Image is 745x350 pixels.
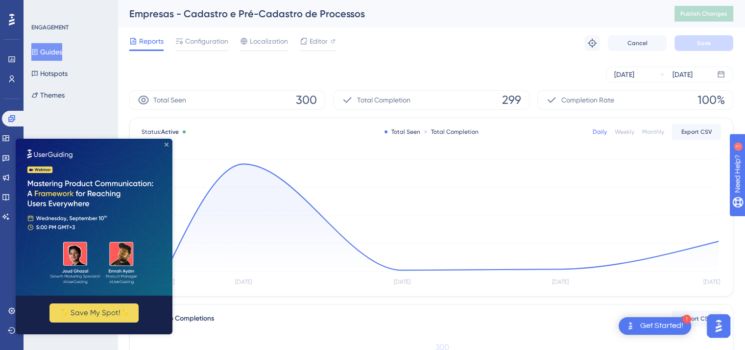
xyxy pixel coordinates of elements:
[424,128,479,136] div: Total Completion
[161,128,179,135] span: Active
[385,128,420,136] div: Total Seen
[640,321,683,331] div: Get Started!
[680,10,727,18] span: Publish Changes
[615,128,634,136] div: Weekly
[697,92,725,108] span: 100%
[674,6,733,22] button: Publish Changes
[682,315,691,324] div: 1
[149,4,153,8] div: Close Preview
[393,278,410,285] tspan: [DATE]
[642,128,664,136] div: Monthly
[703,278,720,285] tspan: [DATE]
[31,43,62,61] button: Guides
[34,165,123,184] button: ✨ Save My Spot!✨
[153,94,186,106] span: Total Seen
[697,39,711,47] span: Save
[627,39,648,47] span: Cancel
[619,317,691,335] div: Open Get Started! checklist, remaining modules: 1
[614,69,634,80] div: [DATE]
[704,311,733,341] iframe: UserGuiding AI Assistant Launcher
[185,35,228,47] span: Configuration
[142,128,179,136] span: Status:
[672,311,721,326] button: Export CSV
[561,94,614,106] span: Completion Rate
[235,278,252,285] tspan: [DATE]
[674,35,733,51] button: Save
[608,35,667,51] button: Cancel
[31,24,69,31] div: ENGAGEMENT
[31,65,68,82] button: Hotspots
[681,315,712,323] span: Export CSV
[129,7,650,21] div: Empresas - Cadastro e Pré-Cadastro de Processos
[68,5,71,13] div: 1
[502,92,521,108] span: 299
[552,278,569,285] tspan: [DATE]
[142,313,214,325] div: Total Step Completions
[672,124,721,140] button: Export CSV
[139,35,164,47] span: Reports
[250,35,288,47] span: Localization
[625,320,636,332] img: launcher-image-alternative-text
[681,128,712,136] span: Export CSV
[310,35,328,47] span: Editor
[673,69,693,80] div: [DATE]
[593,128,607,136] div: Daily
[23,2,61,14] span: Need Help?
[296,92,317,108] span: 300
[357,94,410,106] span: Total Completion
[31,86,65,104] button: Themes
